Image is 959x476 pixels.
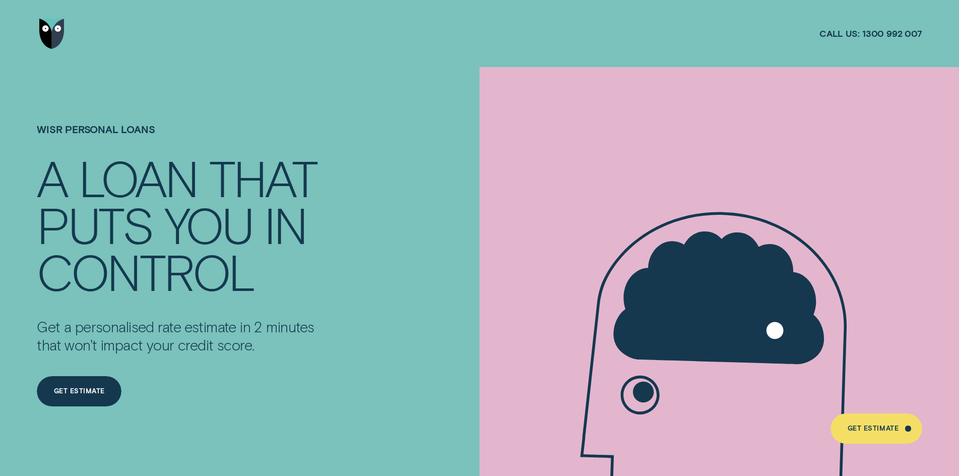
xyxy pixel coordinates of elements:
[37,201,152,248] div: PUTS
[37,154,328,295] h4: A LOAN THAT PUTS YOU IN CONTROL
[830,413,922,444] a: Get Estimate
[209,154,316,201] div: THAT
[164,201,252,248] div: YOU
[37,154,67,201] div: A
[819,28,860,39] span: Call us:
[37,318,328,354] p: Get a personalised rate estimate in 2 minutes that won't impact your credit score.
[37,124,328,154] h1: Wisr Personal Loans
[39,19,65,49] img: Wisr
[37,248,254,295] div: CONTROL
[862,28,922,39] span: 1300 992 007
[37,376,121,406] a: Get Estimate
[79,154,197,201] div: LOAN
[819,28,922,39] a: Call us:1300 992 007
[264,201,306,248] div: IN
